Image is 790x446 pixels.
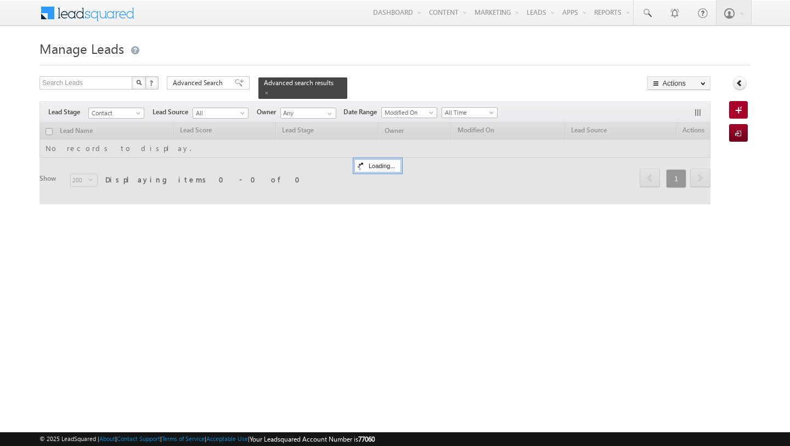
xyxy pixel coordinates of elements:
span: Advanced Search [173,78,226,88]
a: Modified On [381,107,437,118]
div: Loading... [354,159,401,172]
a: Terms of Service [162,435,205,442]
span: ? [150,78,155,87]
a: Contact [88,108,144,119]
span: Owner [257,107,280,117]
a: All Time [442,107,498,118]
span: Advanced search results [264,79,334,87]
span: 77060 [358,435,375,443]
span: All Time [442,108,494,118]
button: ? [145,76,159,90]
a: About [99,435,115,442]
span: Contact [89,108,141,118]
span: Lead Stage [48,107,88,117]
a: Contact Support [117,435,160,442]
a: Acceptable Use [206,435,248,442]
span: Manage Leads [39,40,124,57]
span: Your Leadsquared Account Number is [250,435,375,443]
a: All [193,108,249,119]
img: Search [136,80,142,85]
span: © 2025 LeadSquared | | | | | [39,434,375,444]
span: Date Range [343,107,381,117]
span: All [193,108,245,118]
button: Actions [647,76,710,90]
span: Modified On [382,108,434,118]
span: Lead Source [153,107,193,117]
a: Show All Items [321,108,335,119]
input: Type to Search [280,108,336,119]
